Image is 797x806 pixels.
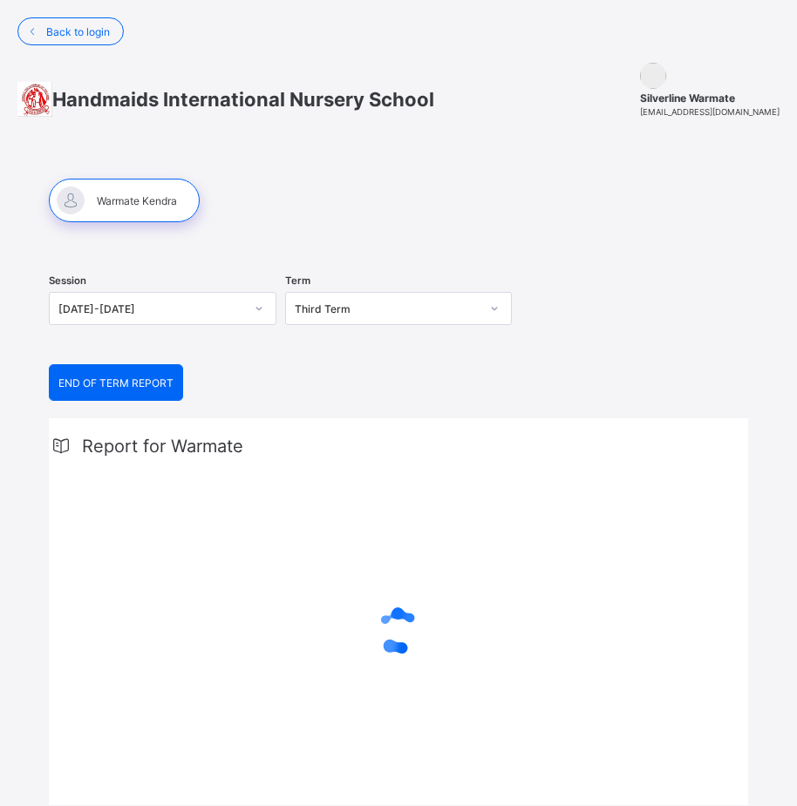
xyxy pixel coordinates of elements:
span: Session [49,274,86,287]
span: [EMAIL_ADDRESS][DOMAIN_NAME] [640,107,780,117]
span: END OF TERM REPORT [58,376,174,389]
span: Term [285,274,310,287]
span: Handmaids International Nursery School [52,88,434,111]
span: Back to login [46,25,110,38]
span: Report for Warmate [82,436,243,457]
div: Third Term [295,302,480,315]
img: School logo [17,82,52,117]
span: Silverline Warmate [640,91,780,105]
div: [DATE]-[DATE] [58,302,244,315]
